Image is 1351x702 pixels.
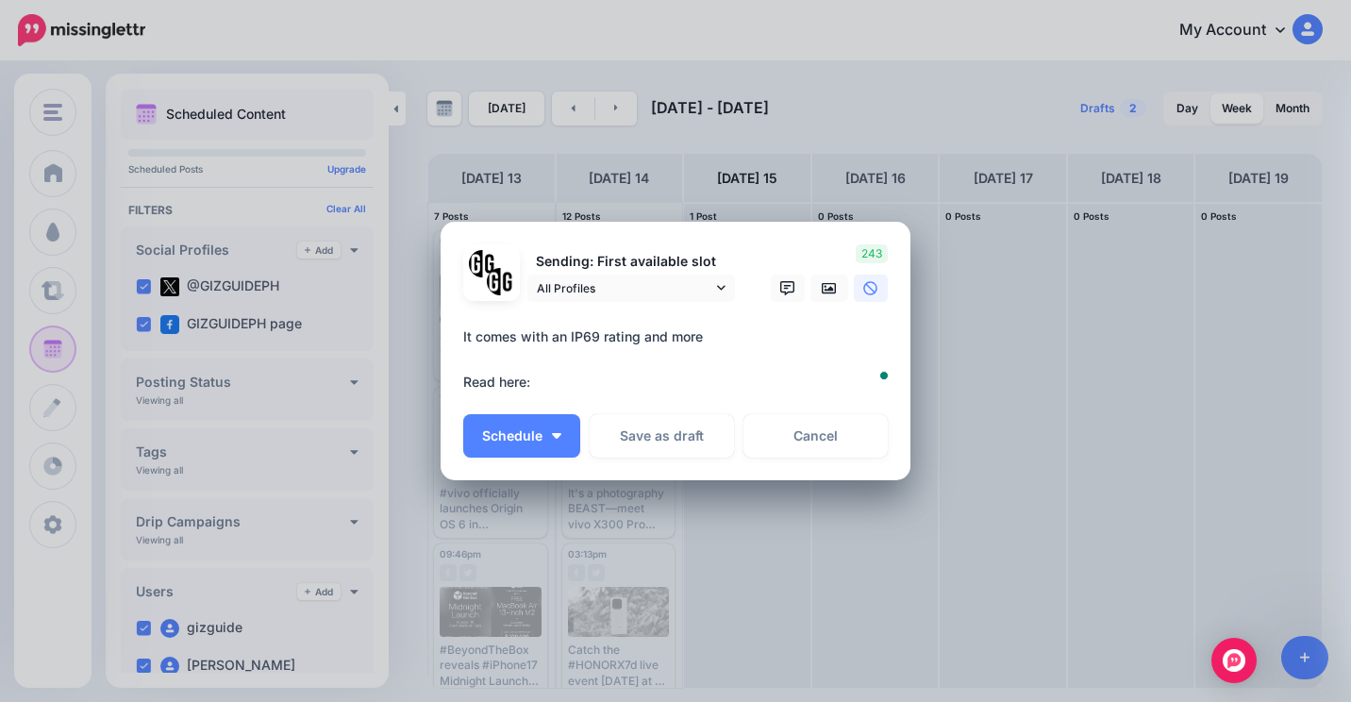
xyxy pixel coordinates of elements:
[552,433,561,439] img: arrow-down-white.png
[590,414,734,458] button: Save as draft
[469,250,496,277] img: 353459792_649996473822713_4483302954317148903_n-bsa138318.png
[482,429,542,443] span: Schedule
[856,244,888,263] span: 243
[463,414,580,458] button: Schedule
[463,326,897,393] div: It comes with an IP69 rating and more Read here:
[487,268,514,295] img: JT5sWCfR-79925.png
[1211,638,1257,683] div: Open Intercom Messenger
[743,414,888,458] a: Cancel
[463,326,897,393] textarea: To enrich screen reader interactions, please activate Accessibility in Grammarly extension settings
[537,278,712,298] span: All Profiles
[527,251,735,273] p: Sending: First available slot
[527,275,735,302] a: All Profiles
